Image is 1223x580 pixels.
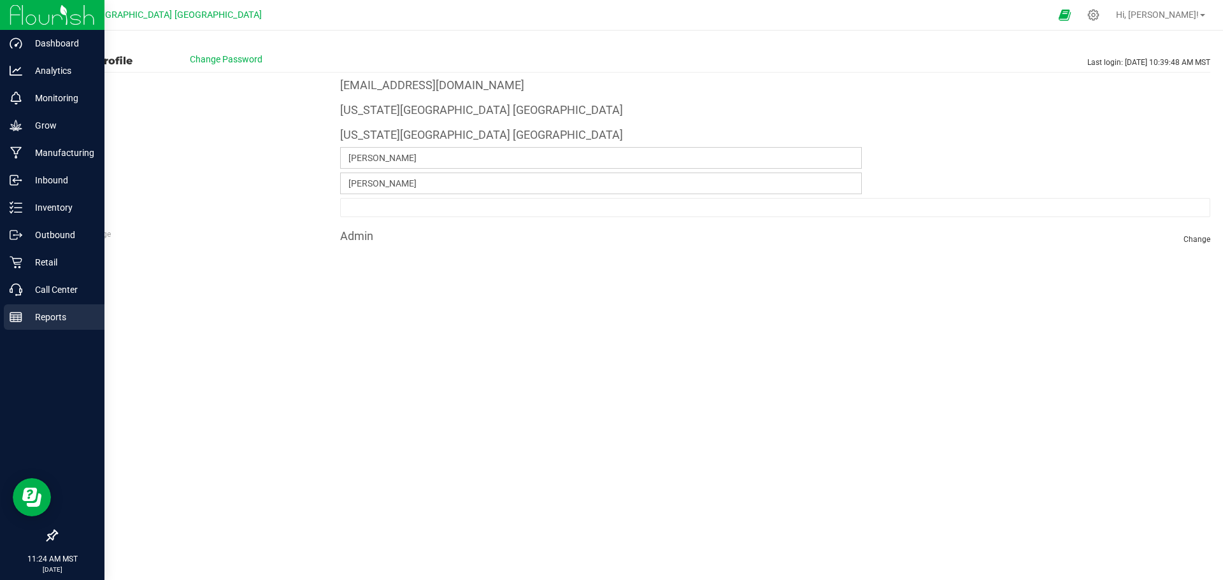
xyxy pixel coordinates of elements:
inline-svg: Reports [10,311,22,323]
span: Change [1184,234,1210,245]
p: Reports [22,309,99,325]
inline-svg: Analytics [10,64,22,77]
span: Open Ecommerce Menu [1050,3,1079,27]
p: Monitoring [22,90,99,106]
input: Format: (999) 999-9999 [340,198,1211,217]
inline-svg: Inbound [10,174,22,187]
p: [DATE] [6,565,99,574]
p: Inbound [22,173,99,188]
inline-svg: Manufacturing [10,146,22,159]
p: 11:24 AM MST [6,553,99,565]
inline-svg: Monitoring [10,92,22,104]
p: Analytics [22,63,99,78]
span: Change Password [190,54,262,64]
span: Last login: [DATE] 10:39:48 AM MST [1087,57,1210,68]
p: Manufacturing [22,145,99,160]
inline-svg: Inventory [10,201,22,214]
p: Inventory [22,200,99,215]
h4: [EMAIL_ADDRESS][DOMAIN_NAME] [340,79,524,92]
p: Retail [22,255,99,270]
div: Manage settings [1085,9,1101,21]
h4: Admin [340,230,1211,243]
inline-svg: Call Center [10,283,22,296]
p: Grow [22,118,99,133]
button: Change Password [162,48,290,70]
p: Call Center [22,282,99,297]
span: [US_STATE][GEOGRAPHIC_DATA] [GEOGRAPHIC_DATA] [37,10,262,20]
span: Hi, [PERSON_NAME]! [1116,10,1199,20]
inline-svg: Grow [10,119,22,132]
inline-svg: Retail [10,256,22,269]
p: Outbound [22,227,99,243]
h4: [US_STATE][GEOGRAPHIC_DATA] [GEOGRAPHIC_DATA] [340,129,1211,141]
iframe: Resource center [13,478,51,516]
inline-svg: Outbound [10,229,22,241]
h4: [US_STATE][GEOGRAPHIC_DATA] [GEOGRAPHIC_DATA] [340,104,623,117]
inline-svg: Dashboard [10,37,22,50]
p: Dashboard [22,36,99,51]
